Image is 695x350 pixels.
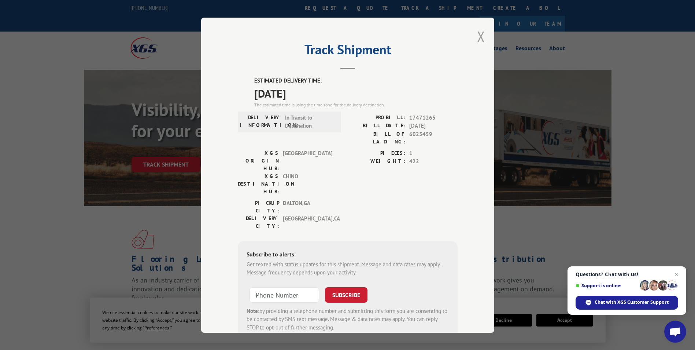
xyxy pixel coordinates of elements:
[254,101,458,108] div: The estimated time is using the time zone for the delivery destination.
[348,113,406,122] label: PROBILL:
[348,157,406,166] label: WEIGHT:
[247,249,449,260] div: Subscribe to alerts
[409,122,458,130] span: [DATE]
[664,321,686,343] div: Open chat
[348,122,406,130] label: BILL DATE:
[283,214,332,230] span: [GEOGRAPHIC_DATA] , CA
[576,296,678,310] div: Chat with XGS Customer Support
[576,283,637,288] span: Support is online
[238,214,279,230] label: DELIVERY CITY:
[576,271,678,277] span: Questions? Chat with us!
[238,172,279,195] label: XGS DESTINATION HUB:
[238,44,458,58] h2: Track Shipment
[254,85,458,101] span: [DATE]
[247,307,259,314] strong: Note:
[247,307,449,332] div: by providing a telephone number and submitting this form you are consenting to be contacted by SM...
[247,260,449,277] div: Get texted with status updates for this shipment. Message and data rates may apply. Message frequ...
[409,157,458,166] span: 422
[348,149,406,157] label: PIECES:
[409,113,458,122] span: 17471265
[595,299,669,306] span: Chat with XGS Customer Support
[409,130,458,145] span: 6025459
[672,270,681,279] span: Close chat
[283,172,332,195] span: CHINO
[238,149,279,172] label: XGS ORIGIN HUB:
[348,130,406,145] label: BILL OF LADING:
[249,287,319,302] input: Phone Number
[283,149,332,172] span: [GEOGRAPHIC_DATA]
[409,149,458,157] span: 1
[477,27,485,46] button: Close modal
[240,113,281,130] label: DELIVERY INFORMATION:
[285,113,334,130] span: In Transit to Destination
[238,199,279,214] label: PICKUP CITY:
[325,287,367,302] button: SUBSCRIBE
[254,77,458,85] label: ESTIMATED DELIVERY TIME:
[283,199,332,214] span: DALTON , GA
